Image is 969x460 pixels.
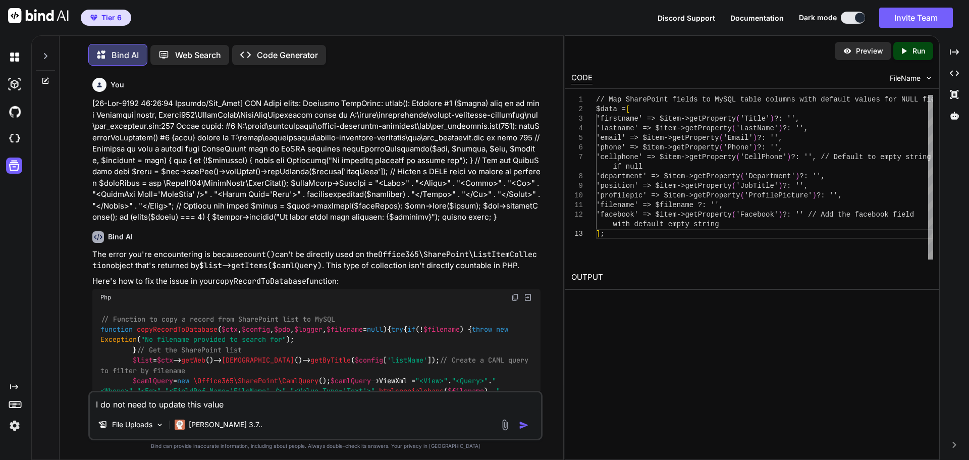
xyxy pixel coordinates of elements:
p: Preview [856,46,883,56]
span: // Create a CAML query to filter by filename [100,356,532,375]
h6: You [111,80,124,90]
span: $logger [294,325,322,334]
span: 'Phone' [723,143,753,151]
span: null [367,325,383,334]
span: ) [795,172,799,180]
span: 'ProfilePicture' [744,191,812,199]
span: Discord Support [658,14,715,22]
div: 10 [571,191,583,200]
span: FileName [890,73,921,83]
span: 'profilepic' => $item->getProperty [596,191,740,199]
span: ) [753,134,757,142]
span: ) [770,115,774,123]
button: Discord Support [658,13,715,23]
span: $list [133,356,153,365]
img: darkAi-studio [6,76,23,93]
img: preview [843,46,852,56]
span: 'CellPhone' [740,153,786,161]
div: 11 [571,200,583,210]
span: $data = [596,105,626,113]
span: // Function to copy a record from SharePoint list to MySQL [101,315,335,324]
span: new [177,376,189,385]
span: 'email' => $item->getProperty [596,134,719,142]
img: darkChat [6,48,23,66]
span: "<Value Type='Text'>" [290,387,375,396]
p: Run [912,46,925,56]
code: copyRecordToDatabase [216,276,306,286]
span: 'JobTitle' [736,182,778,190]
code: count() [243,249,275,260]
img: attachment [499,419,511,431]
span: ) [753,143,757,151]
button: Invite Team [879,8,953,28]
span: ] [596,230,600,238]
p: The error you're encountering is because can't be directly used on the object that's returned by ... [92,249,541,272]
span: 'lastname' => $item->getProperty [596,124,732,132]
span: copyRecordToDatabase [137,325,218,334]
span: ) [778,124,782,132]
span: ( [719,143,723,151]
span: $pdo [274,325,290,334]
span: throw [472,325,492,334]
span: Exception [100,335,137,344]
button: premiumTier 6 [81,10,131,26]
span: 'listName' [387,356,427,365]
span: ( ) [100,325,387,334]
span: , , , , = [222,325,383,334]
span: 'Facebook' [736,211,778,219]
div: 5 [571,133,583,143]
span: [DEMOGRAPHIC_DATA] [222,356,294,365]
p: File Uploads [112,420,152,430]
img: Open in Browser [523,293,532,302]
img: settings [6,417,23,434]
img: Bind AI [8,8,69,23]
span: 'LastName' [736,124,778,132]
div: 9 [571,181,583,191]
span: ) [787,153,791,161]
span: ?: '', [799,172,825,180]
span: 'cellphone' => $item->getProperty [596,153,736,161]
button: Documentation [730,13,784,23]
span: 'Title' [740,115,770,123]
span: Dark mode [799,13,837,23]
span: Tier 6 [101,13,122,23]
span: ( [736,153,740,161]
span: 'filename' => $filename ?: '', [596,201,723,209]
span: $camlQuery [133,376,173,385]
div: 6 [571,143,583,152]
span: "No filename provided to search for" [141,335,286,344]
img: copy [511,293,519,301]
span: $ctx [222,325,238,334]
span: 'Department' [744,172,795,180]
div: 2 [571,105,583,114]
span: $camlQuery [331,376,371,385]
span: ( [736,115,740,123]
textarea: I do not need to update this value [90,392,541,411]
p: [26-Lor-9192 46:26:94 Ipsumdo/Sit_Amet] CON Adipi elits: Doeiusmo TempOrinc: utlab(): Etdolore #1... [92,98,541,223]
span: try [391,325,403,334]
span: ?: '', [757,134,782,142]
span: 'department' => $item->getProperty [596,172,740,180]
p: Here's how to fix the issue in your function: [92,276,541,287]
span: ?: '', [774,115,799,123]
p: Bind AI [112,49,139,61]
span: ) [778,211,782,219]
span: // Get the SharePoint list [137,345,242,354]
span: 'firstname' => $item->getProperty [596,115,736,123]
span: ( [731,182,735,190]
span: ( [740,172,744,180]
h2: OUTPUT [565,266,939,289]
span: $filename [448,387,484,396]
span: getWeb [181,356,205,365]
div: 7 [571,152,583,162]
span: if [407,325,415,334]
span: ) [812,191,816,199]
span: $ctx [157,356,173,365]
div: CODE [571,72,593,84]
img: Claude 3.7 Sonnet (Anthropic) [175,420,185,430]
span: htmlspecialchars [379,387,444,396]
span: Php [100,293,111,301]
img: premium [90,15,97,21]
p: Code Generator [257,49,318,61]
span: ?: '', [782,124,807,132]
